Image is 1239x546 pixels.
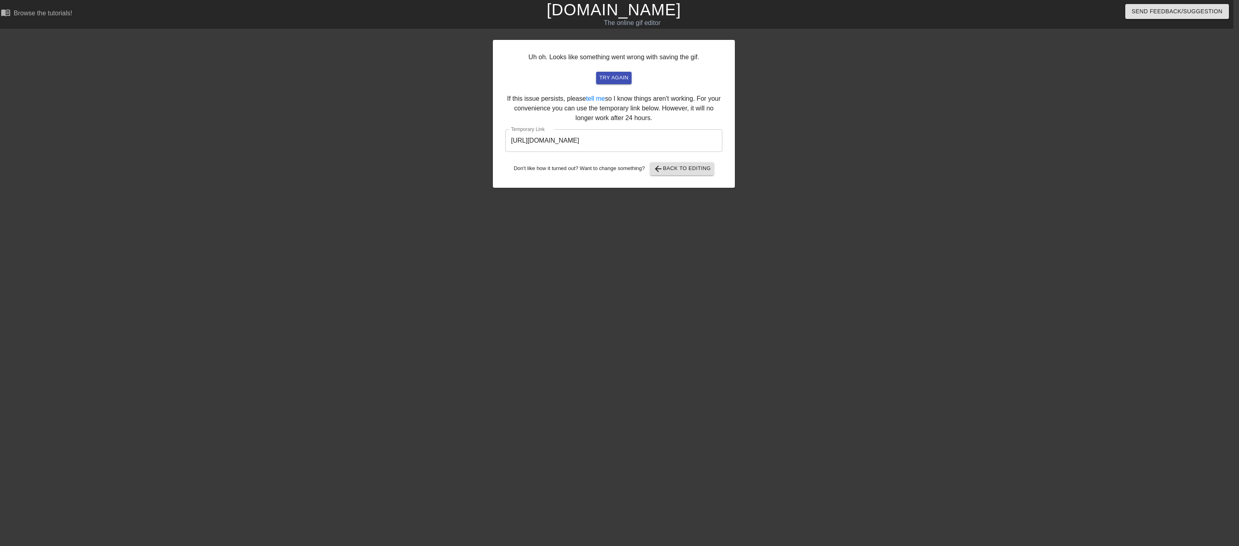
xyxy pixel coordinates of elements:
[505,129,722,152] input: bare
[1125,4,1229,19] button: Send Feedback/Suggestion
[546,1,681,19] a: [DOMAIN_NAME]
[1,8,72,20] a: Browse the tutorials!
[493,40,735,188] div: Uh oh. Looks like something went wrong with saving the gif. If this issue persists, please so I k...
[650,162,714,175] button: Back to Editing
[1132,6,1222,17] span: Send Feedback/Suggestion
[653,164,663,174] span: arrow_back
[596,72,632,84] button: try again
[411,18,853,28] div: The online gif editor
[505,162,722,175] div: Don't like how it turned out? Want to change something?
[1,8,10,17] span: menu_book
[599,73,628,83] span: try again
[653,164,711,174] span: Back to Editing
[586,95,605,102] a: tell me
[14,10,72,17] div: Browse the tutorials!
